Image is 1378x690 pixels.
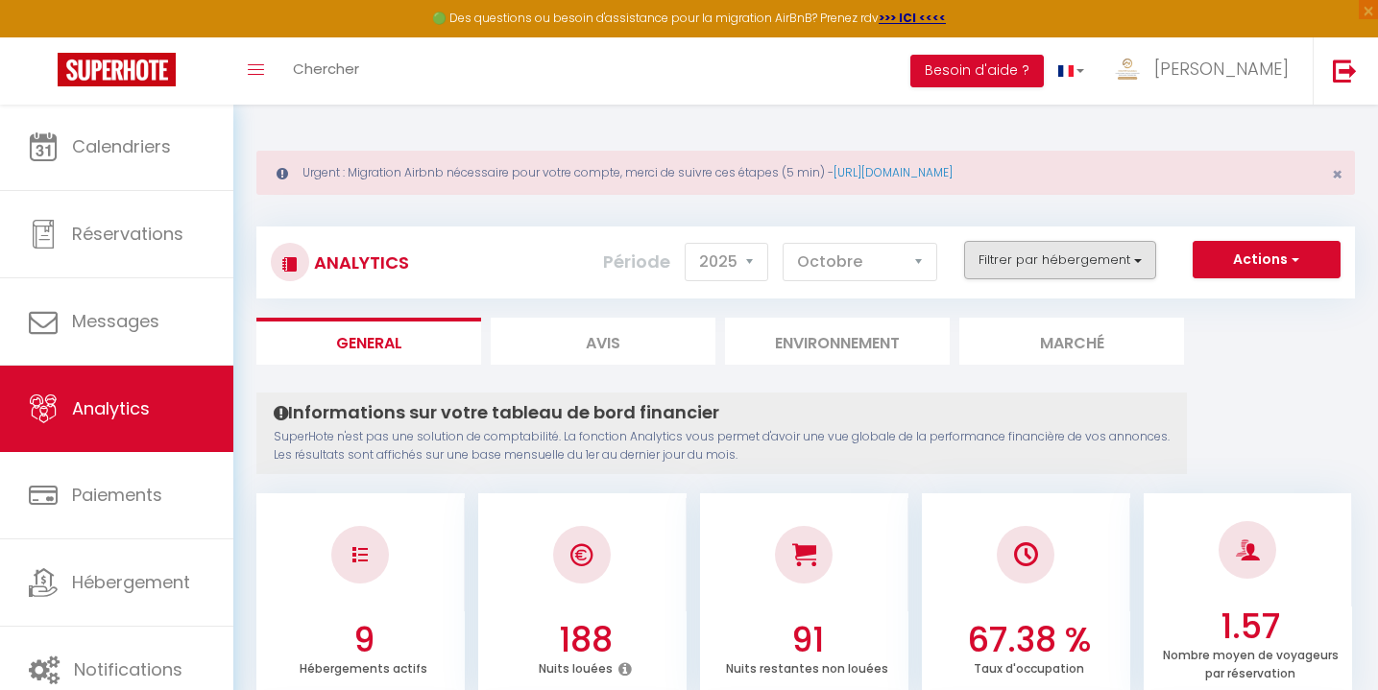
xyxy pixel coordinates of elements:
img: ... [1113,55,1142,83]
button: Besoin d'aide ? [910,55,1044,87]
label: Période [603,241,670,283]
li: Marché [959,318,1184,365]
span: Notifications [74,657,182,681]
h3: 91 [711,620,905,660]
span: Analytics [72,396,150,420]
a: ... [PERSON_NAME] [1099,37,1313,105]
img: Super Booking [58,53,176,86]
p: Nombre moyen de voyageurs par réservation [1163,643,1339,681]
p: Taux d'occupation [974,656,1084,677]
span: Paiements [72,483,162,507]
span: Hébergement [72,570,190,594]
h3: 9 [267,620,461,660]
span: Messages [72,309,159,333]
a: Chercher [278,37,374,105]
a: >>> ICI <<<< [879,10,946,26]
h4: Informations sur votre tableau de bord financier [274,402,1170,423]
div: Urgent : Migration Airbnb nécessaire pour votre compte, merci de suivre ces étapes (5 min) - [256,151,1355,195]
span: [PERSON_NAME] [1154,57,1289,81]
span: Calendriers [72,134,171,158]
p: Hébergements actifs [300,656,427,677]
p: Nuits louées [539,656,613,677]
img: NO IMAGE [352,547,368,562]
li: General [256,318,481,365]
p: SuperHote n'est pas une solution de comptabilité. La fonction Analytics vous permet d'avoir une v... [274,428,1170,464]
button: Close [1332,166,1342,183]
p: Nuits restantes non louées [726,656,888,677]
h3: 188 [489,620,683,660]
button: Actions [1193,241,1341,279]
span: Chercher [293,59,359,79]
img: logout [1333,59,1357,83]
h3: 67.38 % [932,620,1126,660]
h3: Analytics [309,241,409,284]
button: Filtrer par hébergement [964,241,1156,279]
li: Avis [491,318,715,365]
h3: 1.57 [1154,607,1348,647]
span: Réservations [72,222,183,246]
a: [URL][DOMAIN_NAME] [834,164,953,180]
li: Environnement [725,318,950,365]
span: × [1332,162,1342,186]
